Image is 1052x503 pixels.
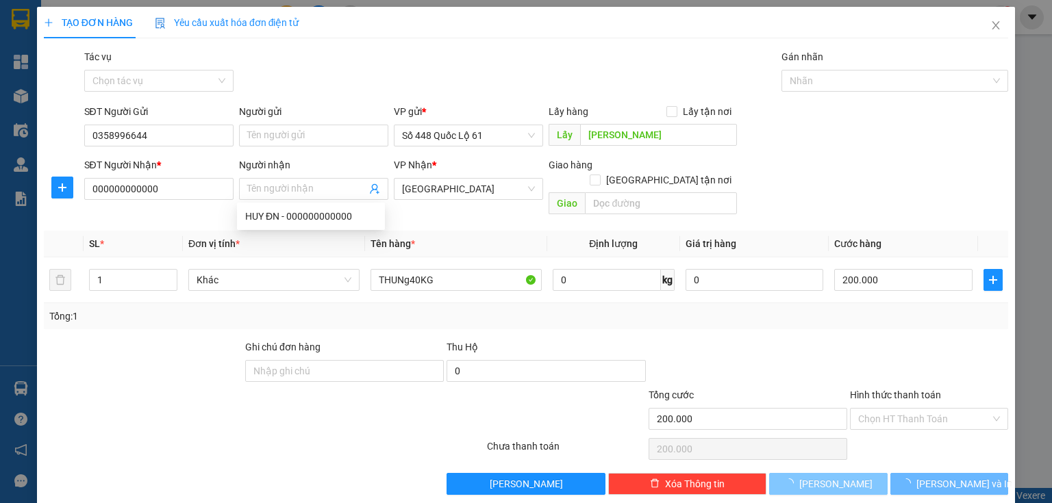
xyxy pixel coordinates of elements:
span: Tổng cước [649,389,694,400]
button: plus [984,269,1003,291]
span: plus [44,18,53,27]
input: Ghi chú đơn hàng [245,360,444,382]
button: Close [977,7,1015,45]
div: HUY ĐN - 000000000000 [237,205,385,227]
span: plus [984,274,1002,285]
label: Tác vụ [84,51,112,62]
span: Thu Hộ [447,341,478,352]
span: Cước hàng [834,238,881,249]
span: VP Nhận [394,159,432,170]
span: Xóa Thông tin [665,476,725,491]
span: Giá trị hàng [686,238,736,249]
span: kg [661,269,675,291]
label: Gán nhãn [781,51,823,62]
button: plus [51,177,73,198]
span: delete [650,478,660,489]
span: [PERSON_NAME] và In [916,476,1012,491]
span: TẠO ĐƠN HÀNG [44,17,133,28]
span: Yêu cầu xuất hóa đơn điện tử [155,17,299,28]
span: loading [901,478,916,488]
span: Giao hàng [549,159,592,170]
span: [GEOGRAPHIC_DATA] tận nơi [601,172,737,188]
div: SĐT Người Nhận [84,157,234,172]
span: Khác [197,270,351,290]
button: [PERSON_NAME] [447,473,605,495]
label: Ghi chú đơn hàng [245,341,321,352]
div: Chưa thanh toán [486,439,647,463]
span: Số 448 Quốc Lộ 61 [402,125,535,146]
span: Tên hàng [371,238,415,249]
span: [PERSON_NAME] [799,476,873,491]
div: Người nhận [239,157,388,172]
span: Lấy [549,124,580,146]
span: user-add [369,183,380,194]
span: Giao [549,192,585,214]
button: [PERSON_NAME] và In [890,473,1009,495]
span: loading [784,478,799,488]
span: close [990,20,1001,31]
span: Đơn vị tính [188,238,240,249]
span: Định lượng [589,238,638,249]
span: SL [89,238,100,249]
div: VP gửi [394,104,543,119]
input: Dọc đường [580,124,737,146]
span: Lấy hàng [549,106,588,117]
span: [PERSON_NAME] [490,476,563,491]
span: Phú Yên [402,179,535,199]
input: Dọc đường [585,192,737,214]
div: SĐT Người Gửi [84,104,234,119]
span: Lấy tận nơi [677,104,737,119]
img: icon [155,18,166,29]
span: plus [52,182,73,193]
div: Tổng: 1 [49,309,407,324]
button: [PERSON_NAME] [769,473,888,495]
button: delete [49,269,71,291]
label: Hình thức thanh toán [850,389,941,400]
div: Người gửi [239,104,388,119]
button: deleteXóa Thông tin [608,473,766,495]
div: HUY ĐN - 000000000000 [245,209,377,224]
input: VD: Bàn, Ghế [371,269,542,291]
input: 0 [686,269,824,291]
